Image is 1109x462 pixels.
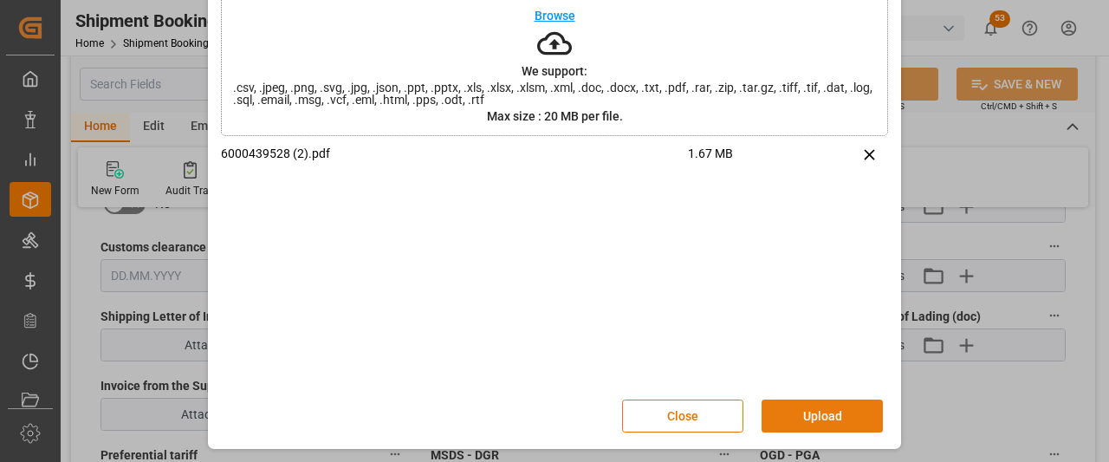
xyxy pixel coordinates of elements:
[688,145,806,175] span: 1.67 MB
[622,400,743,433] button: Close
[535,10,575,22] p: Browse
[762,400,883,433] button: Upload
[221,145,688,163] p: 6000439528 (2).pdf
[487,110,623,122] p: Max size : 20 MB per file.
[522,65,587,77] p: We support:
[222,81,887,106] span: .csv, .jpeg, .png, .svg, .jpg, .json, .ppt, .pptx, .xls, .xlsx, .xlsm, .xml, .doc, .docx, .txt, ....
